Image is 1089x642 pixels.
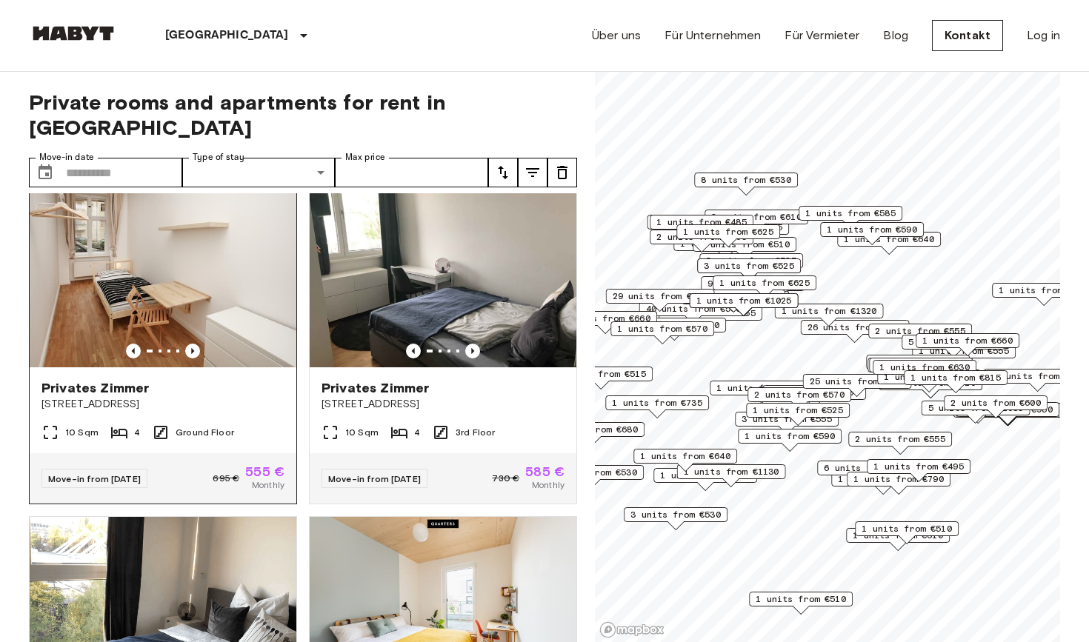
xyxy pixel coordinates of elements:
[684,465,779,478] span: 1 units from €1130
[902,335,1005,358] div: Map marker
[705,210,808,233] div: Map marker
[782,304,877,318] span: 1 units from €1320
[252,478,284,492] span: Monthly
[134,426,140,439] span: 4
[518,158,547,187] button: tune
[185,344,200,358] button: Previous image
[753,404,843,417] span: 1 units from €525
[345,151,385,164] label: Max price
[820,222,924,245] div: Map marker
[932,20,1003,51] a: Kontakt
[908,335,999,349] span: 5 units from €660
[990,370,1086,383] span: 13 units from €570
[245,465,284,478] span: 555 €
[592,27,641,44] a: Über uns
[719,276,810,290] span: 1 units from €625
[126,344,141,358] button: Previous image
[873,360,976,383] div: Map marker
[610,321,714,344] div: Map marker
[650,230,753,253] div: Map marker
[944,395,1048,418] div: Map marker
[676,224,780,247] div: Map marker
[665,27,761,44] a: Für Unternehmen
[310,190,576,367] img: Marketing picture of unit DE-01-002-003-02HF
[640,449,730,463] span: 1 units from €640
[532,478,565,492] span: Monthly
[699,238,790,251] span: 2 units from €510
[962,403,1053,416] span: 4 units from €950
[697,258,801,281] div: Map marker
[916,333,1019,356] div: Map marker
[754,388,845,401] span: 2 units from €570
[710,381,813,404] div: Map marker
[547,423,638,436] span: 1 units from €680
[696,294,792,307] span: 1 units from €1025
[547,158,577,187] button: tune
[867,358,971,381] div: Map marker
[553,311,657,334] div: Map marker
[873,460,964,473] span: 1 units from €495
[805,207,896,220] span: 1 units from €585
[41,379,149,397] span: Privates Zimmer
[711,210,802,224] span: 2 units from €610
[309,189,577,504] a: Marketing picture of unit DE-01-002-003-02HFPrevious imagePrevious imagePrivates Zimmer[STREET_AD...
[875,324,965,338] span: 2 units from €555
[414,426,420,439] span: 4
[633,449,737,472] div: Map marker
[817,461,921,484] div: Map marker
[848,432,952,455] div: Map marker
[65,426,99,439] span: 10 Sqm
[677,464,786,487] div: Map marker
[869,358,973,381] div: Map marker
[690,293,799,316] div: Map marker
[873,355,963,369] span: 2 units from €645
[853,529,943,542] span: 1 units from €610
[910,371,1001,384] span: 1 units from €815
[699,253,803,276] div: Map marker
[904,370,1008,393] div: Map marker
[617,322,707,335] span: 1 units from €570
[556,367,646,381] span: 1 units from €515
[735,412,839,435] div: Map marker
[488,158,518,187] button: tune
[622,318,726,341] div: Map marker
[599,621,665,638] a: Mapbox logo
[922,401,1030,424] div: Map marker
[345,426,379,439] span: 10 Sqm
[39,151,94,164] label: Move-in date
[803,374,912,397] div: Map marker
[950,396,1041,409] span: 2 units from €600
[745,429,835,443] span: 1 units from €590
[810,375,905,388] span: 25 units from €575
[465,344,480,358] button: Previous image
[694,173,798,195] div: Map marker
[547,466,637,479] span: 4 units from €530
[746,403,850,426] div: Map marker
[855,432,945,446] span: 2 units from €555
[629,318,719,332] span: 3 units from €690
[701,173,791,187] span: 8 units from €530
[48,473,141,484] span: Move-in from [DATE]
[630,508,721,521] span: 3 units from €530
[456,426,495,439] span: 3rd Floor
[775,304,884,327] div: Map marker
[868,324,972,347] div: Map marker
[922,334,1013,347] span: 1 units from €660
[769,386,859,399] span: 4 units from €605
[624,507,727,530] div: Map marker
[525,465,565,478] span: 585 €
[879,361,970,374] span: 1 units from €630
[799,206,902,229] div: Map marker
[756,592,846,606] span: 1 units from €510
[30,158,60,187] button: Choose date
[560,312,650,325] span: 1 units from €660
[866,355,970,378] div: Map marker
[824,461,914,475] span: 6 units from €590
[549,367,653,389] div: Map marker
[605,395,709,418] div: Map marker
[801,320,910,343] div: Map marker
[827,223,917,236] span: 1 units from €590
[406,344,421,358] button: Previous image
[883,27,908,44] a: Blog
[650,215,753,238] div: Map marker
